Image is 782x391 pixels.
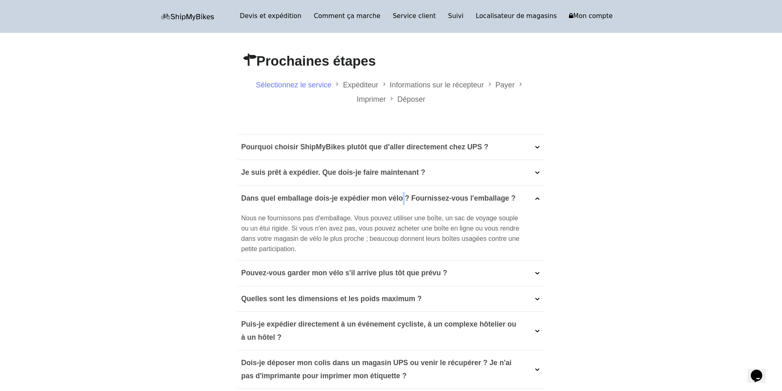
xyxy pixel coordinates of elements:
a: Suivi [442,11,470,22]
font: Comment ça marche [314,12,380,20]
font: Imprimer [357,95,386,103]
font: Puis-je expédier directement à un événement cycliste, à un complexe hôtelier ou à un hôtel ? [241,320,516,341]
a: Mon compte [563,11,619,22]
font: Nous ne fournissons pas d'emballage. Vous pouvez utiliser une boîte, un sac de voyage souple ou u... [241,215,520,252]
iframe: chat widget [748,358,774,383]
font: Expéditeur [343,81,378,89]
font: Mon compte [573,12,612,20]
font: Service client [393,12,436,20]
font: Quelles sont les dimensions et les poids maximum ? [241,295,422,303]
font: Localisateur de magasins [476,12,557,20]
a: Devis et expédition [234,11,307,22]
font: Pouvez-vous garder mon vélo s'il arrive plus tôt que prévu ? [241,269,447,277]
font: Prochaines étapes [257,53,376,69]
font: Informations sur le récepteur [390,81,484,89]
font: Suivi [448,12,463,20]
a: Comment ça marche [307,11,386,22]
font: Je suis prêt à expédier. Que dois-je faire maintenant ? [241,168,425,176]
font: Payer [495,81,515,89]
a: Localisateur de magasins [470,11,563,22]
font: Pourquoi choisir ShipMyBikes plutôt que d'aller directement chez UPS ? [241,143,488,151]
font: Sélectionnez le service [256,81,331,89]
font: Dois-je déposer mon colis dans un magasin UPS ou venir le récupérer ? Je n'ai pas d'imprimante po... [241,359,512,380]
font: Dans quel emballage dois-je expédier mon vélo ? Fournissez-vous l'emballage ? [241,194,516,202]
font: Devis et expédition [240,12,301,20]
font: Déposer [397,95,425,103]
img: Let's Box [161,14,215,21]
